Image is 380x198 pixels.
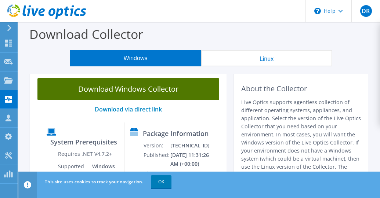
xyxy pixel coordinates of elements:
td: [DATE] 11:31:26 AM (+00:00) [170,150,210,169]
a: OK [151,175,171,188]
button: Linux [201,50,332,66]
td: Size: [143,169,170,178]
td: Windows 7+ Windows 2008R2+ [87,162,119,198]
td: Published: [143,150,170,169]
button: Windows [70,50,201,66]
span: This site uses cookies to track your navigation. [45,179,143,185]
span: DR [360,5,372,17]
label: System Prerequisites [50,138,117,146]
label: Download Collector [29,26,143,43]
svg: \n [314,8,321,14]
a: Download via direct link [95,105,162,113]
td: Supported OS: [58,162,87,198]
h2: About the Collector [241,84,361,93]
td: 29.4 MB [170,169,210,178]
label: Package Information [143,130,209,137]
a: Download Windows Collector [37,78,219,100]
p: Live Optics supports agentless collection of different operating systems, appliances, and applica... [241,98,361,195]
td: [TECHNICAL_ID] [170,141,210,150]
label: Requires .NET V4.7.2+ [58,150,112,158]
td: Version: [143,141,170,150]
